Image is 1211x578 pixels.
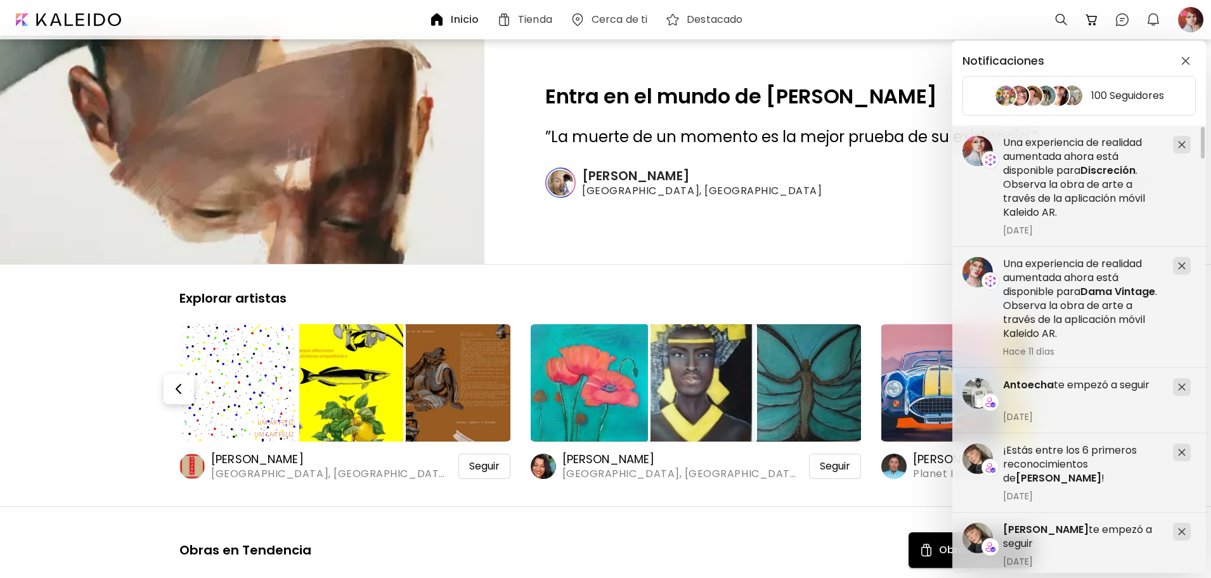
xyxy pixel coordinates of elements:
button: closeButton [1175,51,1196,71]
span: Hace 11 días [1003,346,1163,357]
span: [DATE] [1003,490,1163,502]
span: [DATE] [1003,225,1163,236]
h5: Una experiencia de realidad aumentada ahora está disponible para . Observa la obra de arte a trav... [1003,136,1163,220]
h5: ¡Estás entre los 6 primeros reconocimientos de ! [1003,443,1163,485]
h5: Una experiencia de realidad aumentada ahora está disponible para . Observa la obra de arte a trav... [1003,257,1163,341]
span: [PERSON_NAME] [1003,522,1089,537]
span: [DATE] [1003,556,1163,567]
img: closeButton [1181,56,1190,65]
span: [PERSON_NAME] [1016,471,1101,485]
span: Antoecha [1003,378,1054,392]
h5: te empezó a seguir [1003,523,1163,551]
h5: Notificaciones [962,55,1044,67]
span: Dama Vintage [1080,284,1155,299]
h5: 100 Seguidores [1091,89,1164,102]
h5: te empezó a seguir [1003,378,1163,392]
span: [DATE] [1003,411,1163,423]
span: Discreción [1080,163,1136,178]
